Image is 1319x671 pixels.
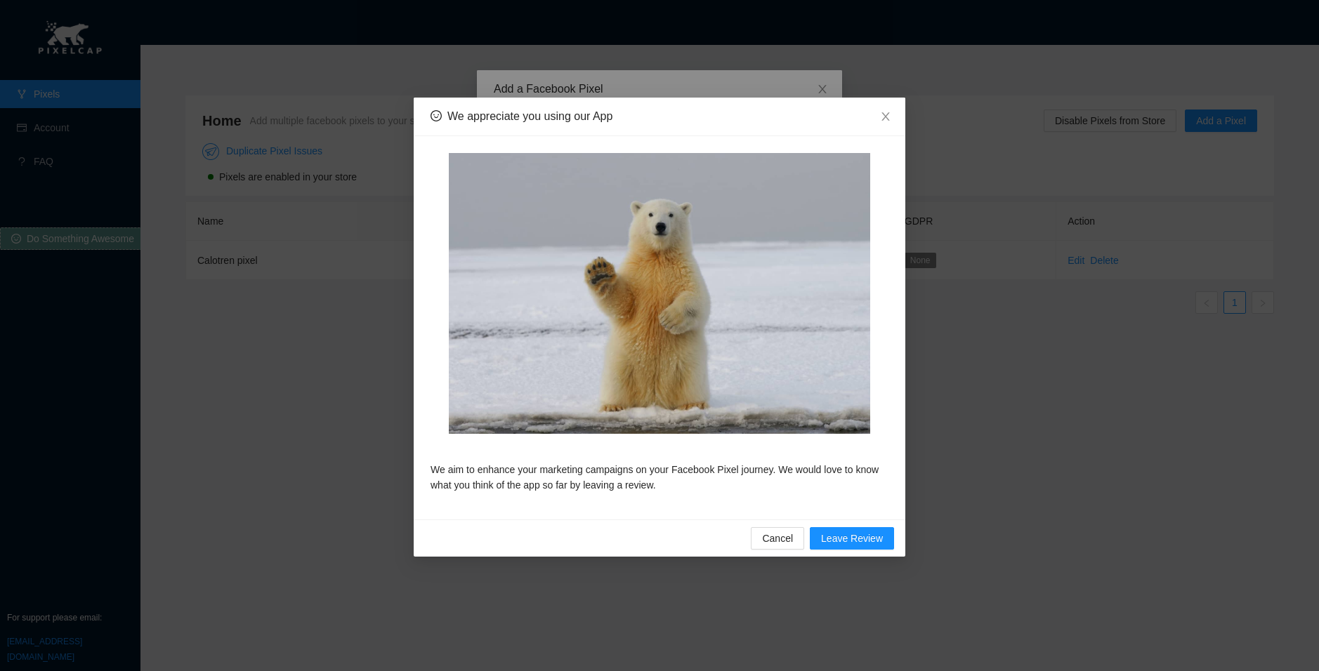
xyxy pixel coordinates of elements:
span: close [880,111,891,122]
img: polar-bear.jpg [449,153,870,434]
span: Cancel [762,531,793,546]
div: We appreciate you using our App [447,109,612,124]
button: Close [866,98,905,137]
span: Leave Review [821,531,883,546]
button: Cancel [751,527,804,550]
p: We aim to enhance your marketing campaigns on your Facebook Pixel journey. We would love to know ... [431,462,888,493]
span: smile [431,110,442,121]
button: Leave Review [810,527,894,550]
